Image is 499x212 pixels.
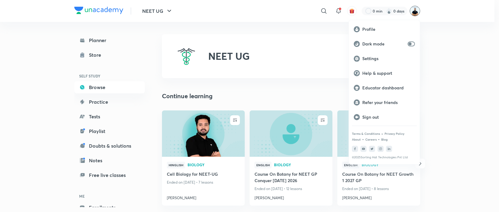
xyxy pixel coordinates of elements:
p: Profile [362,27,415,32]
div: • [381,131,383,136]
div: • [362,136,364,142]
a: Terms & Conditions [352,132,380,135]
p: Sign out [362,114,415,120]
a: Settings [349,51,420,66]
a: Educator dashboard [349,81,420,95]
p: Settings [362,56,415,61]
p: Dark mode [362,41,405,47]
a: Privacy Policy [385,132,404,135]
p: © 2025 Sorting Hat Technologies Pvt Ltd [352,156,417,159]
a: About [352,138,361,141]
a: Blog [381,138,388,141]
a: Profile [349,22,420,37]
a: Refer your friends [349,95,420,110]
a: Careers [365,138,377,141]
a: Help & support [349,66,420,81]
div: • [378,136,380,142]
p: Refer your friends [362,100,415,105]
p: Educator dashboard [362,85,415,91]
p: Help & support [362,70,415,76]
